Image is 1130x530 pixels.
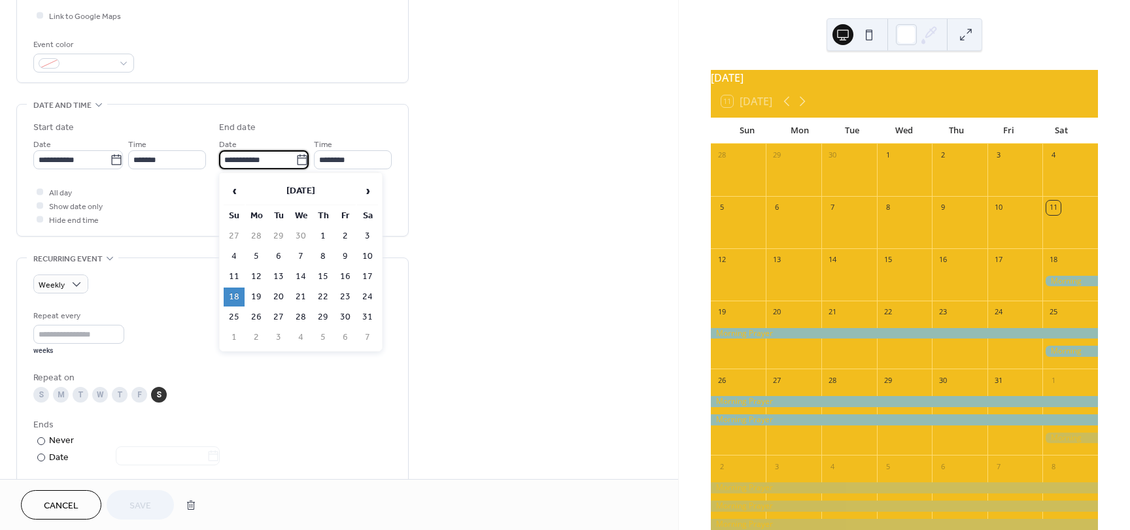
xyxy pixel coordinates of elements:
th: Mo [246,207,267,225]
div: Morning Prayer [711,519,1098,530]
div: Tue [826,118,878,144]
div: 1 [881,148,895,163]
td: 24 [357,288,378,306]
div: 1 [1046,373,1061,388]
div: [DATE] [711,70,1098,86]
div: Morning Prayer [1042,346,1098,357]
div: Date [49,450,220,465]
div: 29 [770,148,784,163]
td: 16 [335,267,356,286]
div: 27 [770,373,784,388]
td: 29 [268,227,289,246]
td: 6 [268,247,289,266]
td: 27 [224,227,245,246]
td: 14 [290,267,311,286]
div: 22 [881,305,895,320]
div: 3 [770,459,784,474]
td: 13 [268,267,289,286]
div: 3 [991,148,1006,163]
span: All day [49,186,72,200]
td: 27 [268,308,289,327]
div: 7 [825,201,840,215]
div: 2 [936,148,950,163]
div: Morning Prayer [711,501,1098,512]
div: 17 [991,253,1006,267]
div: 2 [715,459,729,474]
div: T [112,387,128,403]
div: Fri [983,118,1035,144]
span: › [358,178,377,204]
span: Date [219,138,237,152]
td: 20 [268,288,289,306]
div: 10 [991,201,1006,215]
td: 22 [313,288,334,306]
span: Cancel [44,499,78,513]
div: 8 [1046,459,1061,474]
div: 30 [825,148,840,163]
div: 23 [936,305,950,320]
a: Cancel [21,490,101,520]
div: 4 [1046,148,1061,163]
div: 16 [936,253,950,267]
span: Time [314,138,332,152]
div: Morning Prayer [711,414,1098,425]
td: 30 [290,227,311,246]
td: 1 [224,328,245,347]
span: Recurring event [33,252,103,266]
td: 21 [290,288,311,306]
div: Start date [33,121,74,135]
div: Repeat on [33,371,389,385]
div: weeks [33,346,124,356]
th: We [290,207,311,225]
div: End date [219,121,256,135]
div: 7 [991,459,1006,474]
td: 7 [357,328,378,347]
div: F [131,387,147,403]
div: 9 [936,201,950,215]
div: Morning Prayer [711,482,1098,493]
div: Morning Prayer [711,396,1098,407]
div: 8 [881,201,895,215]
div: 13 [770,253,784,267]
span: Date and time [33,99,92,112]
td: 26 [246,308,267,327]
td: 10 [357,247,378,266]
td: 9 [335,247,356,266]
td: 25 [224,308,245,327]
div: 25 [1046,305,1061,320]
div: T [73,387,88,403]
div: S [151,387,167,403]
div: 29 [881,373,895,388]
td: 15 [313,267,334,286]
div: M [53,387,69,403]
td: 28 [246,227,267,246]
div: Thu [931,118,983,144]
th: Th [313,207,334,225]
td: 2 [246,328,267,347]
div: 12 [715,253,729,267]
div: 30 [936,373,950,388]
span: Hide end time [49,214,99,227]
div: 4 [825,459,840,474]
div: Wed [878,118,931,144]
td: 17 [357,267,378,286]
div: 14 [825,253,840,267]
td: 4 [290,328,311,347]
td: 28 [290,308,311,327]
div: 21 [825,305,840,320]
td: 11 [224,267,245,286]
div: 31 [991,373,1006,388]
span: ‹ [224,178,244,204]
div: W [92,387,108,403]
div: 6 [770,201,784,215]
div: 15 [881,253,895,267]
td: 5 [246,247,267,266]
span: Show date only [49,200,103,214]
div: Sun [721,118,774,144]
div: 28 [825,373,840,388]
span: Time [128,138,146,152]
span: Weekly [39,278,65,293]
div: 28 [715,148,729,163]
th: Tu [268,207,289,225]
div: Morning Prayer [1042,433,1098,444]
